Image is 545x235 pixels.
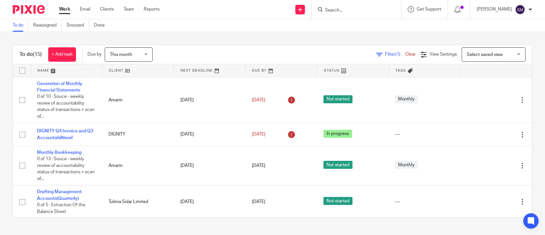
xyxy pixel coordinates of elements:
span: 0 of 13 · Souce - weekly review of accountability status of transactions + scan of... [37,157,95,181]
span: In progress [323,130,352,138]
span: Monthly [395,161,418,169]
div: --- [395,199,454,205]
a: + Add task [48,47,76,62]
div: --- [395,131,454,137]
span: [DATE] [252,132,265,137]
img: Pixie [13,5,45,14]
span: (15) [33,52,42,57]
img: svg%3E [515,4,525,15]
span: Get Support [417,7,441,12]
a: Work [59,6,70,12]
a: Drafting Management Accounts(Quarterly) [37,190,82,200]
span: This month [110,52,132,57]
td: [DATE] [174,123,246,146]
td: [DATE] [174,146,246,185]
a: Monthly Bookkeeping [37,150,81,155]
span: Select saved view [467,52,503,57]
span: [DATE] [252,98,265,102]
a: Done [94,19,110,32]
td: [DATE] [174,185,246,218]
p: Due by [87,51,102,58]
td: Tulima Solar Limited [102,185,174,218]
a: Generation of Monthly Financial Statements [37,82,82,92]
a: Reports [144,6,160,12]
span: Monthly [395,95,418,103]
a: Clients [100,6,114,12]
a: Clear [405,52,416,57]
span: 0 of 5 · Extraction Of the Balance Sheet [37,203,85,214]
td: Amarin [102,146,174,185]
span: Tags [395,69,406,72]
a: DIGNITY Q4 Invoice and Q3 Accountabilitiesd [37,129,93,140]
span: View Settings [429,52,457,57]
a: Reassigned [33,19,62,32]
td: DIGNITY [102,123,174,146]
a: Snoozed [66,19,89,32]
h1: To do [19,51,42,58]
span: 0 of 10 · Souce - weekly review of accountability status of transactions + scan of... [37,94,95,119]
span: [DATE] [252,200,265,204]
a: Email [80,6,90,12]
td: [DATE] [174,77,246,123]
a: To do [13,19,28,32]
input: Search [324,8,382,13]
span: [DATE] [252,163,265,168]
span: (1) [395,52,400,57]
span: Filter [385,52,405,57]
span: Not started [323,95,352,103]
a: Team [124,6,134,12]
span: Not started [323,197,352,205]
td: Amarin [102,77,174,123]
span: Not started [323,161,352,169]
p: [PERSON_NAME] [477,6,512,12]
